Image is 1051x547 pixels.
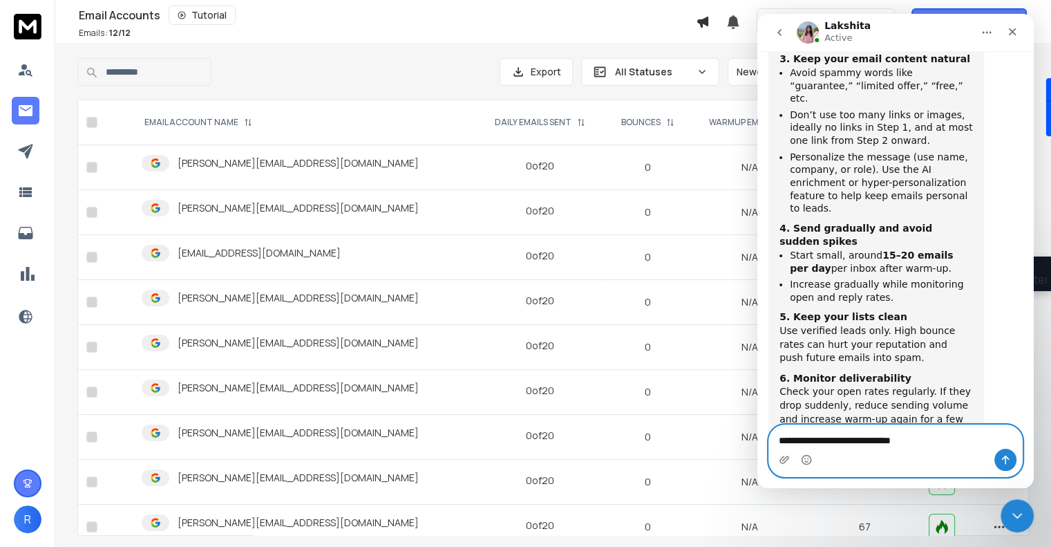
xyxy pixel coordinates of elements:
span: 12 / 12 [109,27,131,39]
p: All Statuses [615,65,691,79]
li: Start small, around per inbox after warm-up. [32,235,216,261]
button: Newest [728,58,817,86]
td: N/A [691,415,808,460]
p: [PERSON_NAME][EMAIL_ADDRESS][DOMAIN_NAME] [178,156,419,170]
button: Get Free Credits [911,8,1027,36]
li: Increase gradually while monitoring open and reply rates. [32,264,216,290]
b: 3. Keep your email content natural [22,39,213,50]
p: 0 [613,250,683,264]
b: 6. Monitor deliverability [22,359,154,370]
p: [PERSON_NAME][EMAIL_ADDRESS][DOMAIN_NAME] [178,471,419,485]
div: 0 of 20 [526,294,554,308]
button: Export [500,58,573,86]
textarea: Message… [12,411,265,435]
button: Emoji picker [44,441,55,452]
div: EMAIL ACCOUNT NAME [144,117,252,128]
td: N/A [691,460,808,505]
td: N/A [691,280,808,325]
p: 0 [613,160,683,174]
iframe: To enrich screen reader interactions, please activate Accessibility in Grammarly extension settings [757,14,1034,488]
div: 0 of 20 [526,474,554,488]
li: Personalize the message (use name, company, or role). Use the AI enrichment or hyper-personalizat... [32,137,216,201]
button: Tutorial [169,6,236,25]
button: R [14,506,41,533]
p: 0 [613,385,683,399]
b: 4. Send gradually and avoid sudden spikes [22,209,175,234]
div: 0 of 20 [526,204,554,218]
button: Upload attachment [21,441,32,452]
p: WARMUP EMAILS [709,117,776,128]
p: 0 [613,430,683,444]
td: N/A [691,145,808,190]
td: N/A [691,325,808,370]
p: Emails : [79,28,131,39]
p: 0 [613,295,683,309]
div: 0 of 20 [526,519,554,532]
img: Extension Icon [1022,260,1047,288]
td: N/A [691,235,808,280]
div: Email Accounts [79,6,696,25]
div: 0 of 20 [526,339,554,353]
p: [PERSON_NAME][EMAIL_ADDRESS][DOMAIN_NAME] [178,516,419,530]
td: N/A [691,370,808,415]
p: [PERSON_NAME][EMAIL_ADDRESS][DOMAIN_NAME] [178,291,419,305]
p: 0 [613,520,683,534]
td: N/A [691,190,808,235]
button: Send a message… [237,435,259,457]
li: Don’t use too many links or images, ideally no links in Step 1, and at most one link from Step 2 ... [32,95,216,133]
iframe: To enrich screen reader interactions, please activate Accessibility in Grammarly extension settings [1001,499,1034,532]
div: Use verified leads only. High bounce rates can hurt your reputation and push future emails into s... [22,297,216,351]
p: [PERSON_NAME][EMAIL_ADDRESS][DOMAIN_NAME] [178,381,419,395]
div: 0 of 20 [526,249,554,263]
li: Avoid spammy words like “guarantee,” “limited offer,” “free,” etc. [32,53,216,91]
div: 0 of 20 [526,384,554,398]
div: 0 of 20 [526,159,554,173]
p: BOUNCES [621,117,661,128]
b: 15–20 emails per day [32,236,196,260]
p: DAILY EMAILS SENT [495,117,571,128]
p: [PERSON_NAME][EMAIL_ADDRESS][DOMAIN_NAME] [178,201,419,215]
p: 0 [613,340,683,354]
p: [PERSON_NAME][EMAIL_ADDRESS][DOMAIN_NAME] [178,336,419,350]
p: [EMAIL_ADDRESS][DOMAIN_NAME] [178,246,341,260]
p: 0 [613,205,683,219]
div: Check your open rates regularly. If they drop suddenly, reduce sending volume and increase warm-u... [22,358,216,426]
p: 0 [613,475,683,489]
div: 0 of 20 [526,429,554,443]
b: 5. Keep your lists clean [22,297,150,308]
p: [PERSON_NAME][EMAIL_ADDRESS][DOMAIN_NAME] [178,426,419,440]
